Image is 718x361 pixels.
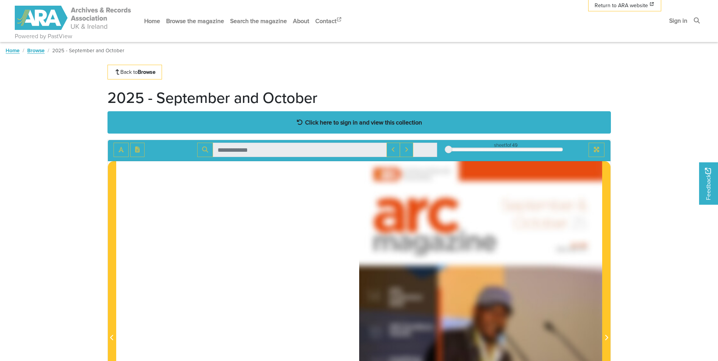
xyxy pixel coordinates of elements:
[107,89,318,107] h1: 2025 - September and October
[15,32,72,41] a: Powered by PastView
[704,168,713,200] span: Feedback
[213,143,387,157] input: Search for
[449,142,563,149] div: sheet of 49
[197,143,213,157] button: Search
[400,143,413,157] button: Next Match
[130,143,145,157] button: Open transcription window
[141,11,163,31] a: Home
[107,65,162,79] a: Back toBrowse
[305,118,422,126] strong: Click here to sign in and view this collection
[312,11,346,31] a: Contact
[386,143,400,157] button: Previous Match
[114,143,129,157] button: Toggle text selection (Alt+T)
[15,6,132,30] img: ARA - ARC Magazine | Powered by PastView
[290,11,312,31] a: About
[506,142,507,149] span: 1
[589,143,604,157] button: Full screen mode
[138,68,156,76] strong: Browse
[666,11,690,31] a: Sign in
[163,11,227,31] a: Browse the magazine
[227,11,290,31] a: Search the magazine
[15,2,132,34] a: ARA - ARC Magazine | Powered by PastView logo
[6,47,20,54] a: Home
[107,111,611,134] a: Click here to sign in and view this collection
[52,47,124,54] span: 2025 - September and October
[27,47,45,54] a: Browse
[595,2,648,9] span: Return to ARA website
[699,162,718,205] a: Would you like to provide feedback?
